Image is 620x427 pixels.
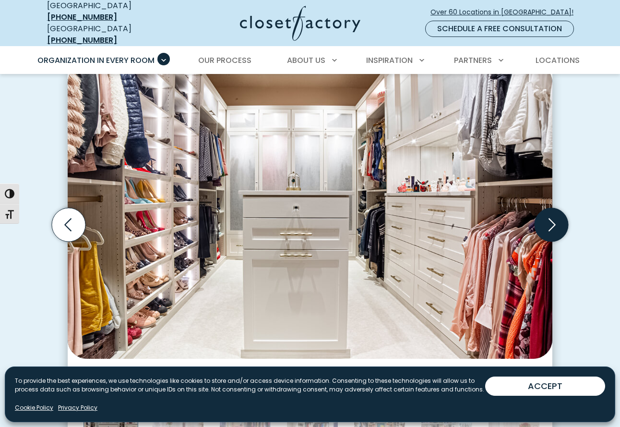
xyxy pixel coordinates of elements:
[48,204,89,245] button: Previous slide
[198,55,251,66] span: Our Process
[240,6,360,41] img: Closet Factory Logo
[485,377,605,396] button: ACCEPT
[430,4,582,21] a: Over 60 Locations in [GEOGRAPHIC_DATA]!
[454,55,492,66] span: Partners
[47,12,117,23] a: [PHONE_NUMBER]
[430,7,581,17] span: Over 60 Locations in [GEOGRAPHIC_DATA]!
[58,403,97,412] a: Privacy Policy
[531,204,572,245] button: Next slide
[68,359,552,386] figcaption: Custom walk-in closet with shaker-style cabinetry and brass hardware features angled shoe shelves...
[287,55,325,66] span: About Us
[15,377,485,394] p: To provide the best experiences, we use technologies like cookies to store and/or access device i...
[47,35,117,46] a: [PHONE_NUMBER]
[366,55,413,66] span: Inspiration
[68,63,552,359] img: Custom walk-in closet with white built-in shelving, hanging rods, and LED rod lighting, featuring...
[15,403,53,412] a: Cookie Policy
[31,47,589,74] nav: Primary Menu
[47,23,165,46] div: [GEOGRAPHIC_DATA]
[536,55,580,66] span: Locations
[37,55,155,66] span: Organization in Every Room
[425,21,574,37] a: Schedule a Free Consultation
